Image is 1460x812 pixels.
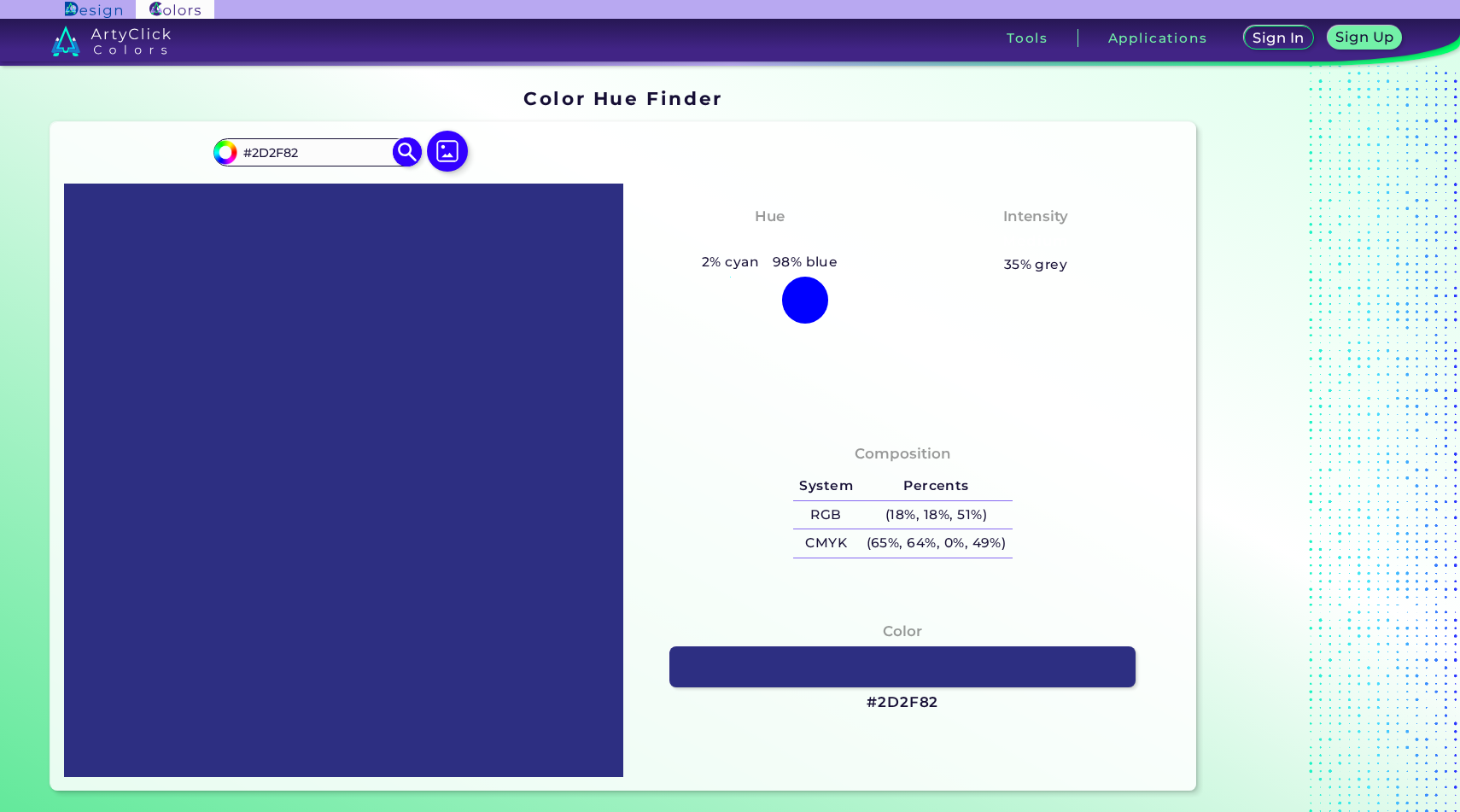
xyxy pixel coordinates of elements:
[1108,32,1208,44] h3: Applications
[51,26,172,56] img: logo_artyclick_colors_white.svg
[427,131,468,172] img: icon picture
[65,2,122,18] img: ArtyClick Design logo
[1247,27,1310,49] a: Sign In
[1331,27,1399,49] a: Sign Up
[393,137,423,167] img: icon search
[867,692,938,713] h3: #2D2F82
[860,501,1013,529] h5: (18%, 18%, 51%)
[237,141,396,164] input: type color..
[793,472,860,500] h5: System
[1004,254,1068,276] h5: 35% grey
[755,204,785,229] h4: Hue
[883,619,922,644] h4: Color
[996,231,1076,252] h3: Medium
[793,529,860,558] h5: CMYK
[860,472,1013,500] h5: Percents
[695,251,766,273] h5: 2% cyan
[1007,32,1048,44] h3: Tools
[1255,32,1301,44] h5: Sign In
[745,231,795,252] h3: Blue
[766,251,844,273] h5: 98% blue
[523,85,722,111] h1: Color Hue Finder
[1339,31,1392,44] h5: Sign Up
[860,529,1013,558] h5: (65%, 64%, 0%, 49%)
[855,441,951,466] h4: Composition
[793,501,860,529] h5: RGB
[1003,204,1068,229] h4: Intensity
